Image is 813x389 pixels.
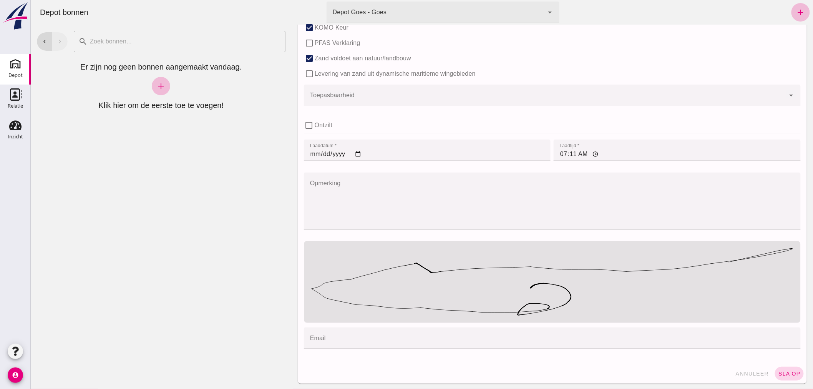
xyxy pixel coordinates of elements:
span: sla op [747,371,770,377]
i: search [48,37,57,46]
i: arrow_drop_down [756,91,765,100]
label: KOMO Keur [284,20,318,35]
div: Inzicht [8,134,23,139]
i: arrow_drop_down [515,8,524,17]
input: Zoek bonnen... [57,31,250,52]
i: add [765,8,775,17]
button: sla op [744,367,773,381]
i: add [126,81,135,91]
label: Zand voldoet aan natuur/landbouw [284,51,380,66]
div: Depot [8,73,23,78]
i: account_circle [8,367,23,383]
img: logo-small.a267ee39.svg [2,2,29,30]
div: Relatie [8,103,23,108]
label: Ontzilt [284,118,302,133]
div: Depot bonnen [3,7,64,18]
label: Levering van zand uit dynamische maritieme wingebieden [284,66,445,81]
div: Er zijn nog geen bonnen aangemaakt vandaag. Klik hier om de eerste toe te voegen! [6,62,255,111]
span: annuleer [705,371,738,377]
div: Depot Goes - Goes [302,8,356,17]
i: chevron_left [10,38,17,45]
label: PFAS Verklaring [284,35,330,51]
button: annuleer [702,367,742,381]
